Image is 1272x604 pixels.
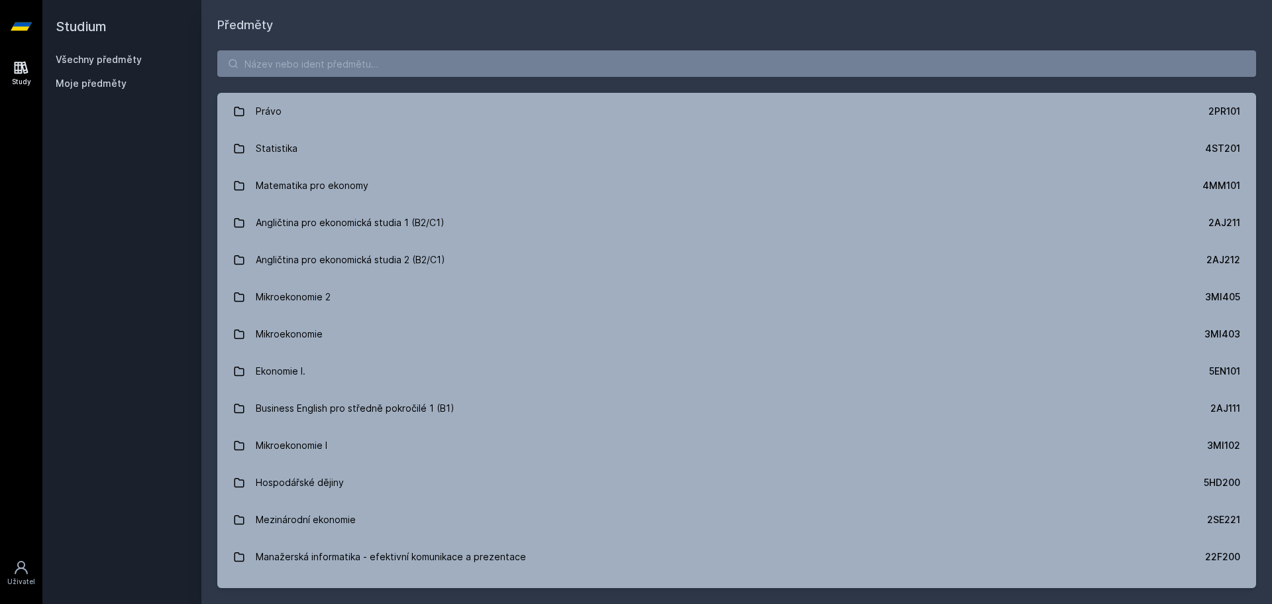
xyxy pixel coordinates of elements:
[256,432,327,459] div: Mikroekonomie I
[7,577,35,587] div: Uživatel
[1209,365,1240,378] div: 5EN101
[256,284,331,310] div: Mikroekonomie 2
[256,172,368,199] div: Matematika pro ekonomy
[1202,179,1240,192] div: 4MM101
[1210,402,1240,415] div: 2AJ111
[217,464,1256,501] a: Hospodářské dějiny 5HD200
[3,553,40,593] a: Uživatel
[1207,439,1240,452] div: 3MI102
[217,16,1256,34] h1: Předměty
[256,210,445,236] div: Angličtina pro ekonomická studia 1 (B2/C1)
[1204,476,1240,489] div: 5HD200
[256,358,305,385] div: Ekonomie I.
[256,507,356,533] div: Mezinárodní ekonomie
[256,544,526,570] div: Manažerská informatika - efektivní komunikace a prezentace
[217,427,1256,464] a: Mikroekonomie I 3MI102
[217,130,1256,167] a: Statistika 4ST201
[1208,216,1240,229] div: 2AJ211
[1205,142,1240,155] div: 4ST201
[256,135,297,162] div: Statistika
[1207,513,1240,526] div: 2SE221
[1208,587,1240,601] div: 1FU201
[1205,290,1240,304] div: 3MI405
[256,469,344,496] div: Hospodářské dějiny
[1208,105,1240,118] div: 2PR101
[217,316,1256,353] a: Mikroekonomie 3MI403
[1206,253,1240,267] div: 2AJ212
[217,538,1256,575] a: Manažerská informatika - efektivní komunikace a prezentace 22F200
[217,501,1256,538] a: Mezinárodní ekonomie 2SE221
[217,353,1256,390] a: Ekonomie I. 5EN101
[56,54,142,65] a: Všechny předměty
[256,395,454,422] div: Business English pro středně pokročilé 1 (B1)
[217,50,1256,77] input: Název nebo ident předmětu…
[217,241,1256,278] a: Angličtina pro ekonomická studia 2 (B2/C1) 2AJ212
[217,204,1256,241] a: Angličtina pro ekonomická studia 1 (B2/C1) 2AJ211
[217,167,1256,204] a: Matematika pro ekonomy 4MM101
[256,98,282,125] div: Právo
[256,247,445,273] div: Angličtina pro ekonomická studia 2 (B2/C1)
[1205,550,1240,564] div: 22F200
[256,321,323,347] div: Mikroekonomie
[3,53,40,93] a: Study
[217,93,1256,130] a: Právo 2PR101
[12,77,31,87] div: Study
[1204,328,1240,341] div: 3MI403
[217,278,1256,316] a: Mikroekonomie 2 3MI405
[217,390,1256,427] a: Business English pro středně pokročilé 1 (B1) 2AJ111
[56,77,127,90] span: Moje předměty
